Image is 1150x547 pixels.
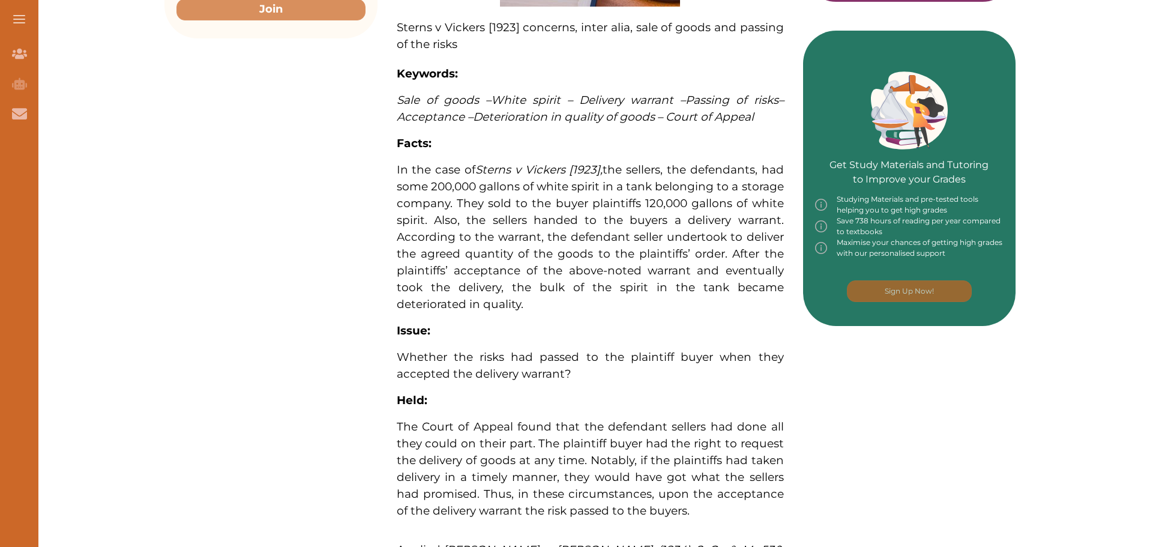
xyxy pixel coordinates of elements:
em: , [475,163,603,177]
strong: Issue: [397,324,430,337]
iframe: Reviews Badge Ribbon Widget [817,374,1046,402]
div: Studying Materials and pre-tested tools helping you to get high grades [815,194,1004,216]
span: Passing of risks [685,93,778,107]
span: – Acceptance – [397,93,784,124]
div: Maximise your chances of getting high grades with our personalised support [815,237,1004,259]
span: Sterns v Vickers [1923] concerns, inter alia, sale of goods and passing of the risks [397,20,784,51]
img: info-img [815,216,827,237]
span: – Court of Appeal [657,110,754,124]
img: Green card image [871,71,948,150]
img: info-img [815,194,827,216]
p: Get Study Materials and Tutoring to Improve your Grades [829,124,989,187]
strong: Held: [397,393,427,407]
button: [object Object] [847,280,972,302]
span: Whether the risks had passed to the plaintiff buyer when they accepted the delivery warrant? [397,350,784,381]
span: White spirit [491,93,561,107]
span: – Delivery warrant – [567,93,686,107]
span: Sale of goods – [397,93,492,107]
span: Deterioration in quality of goods [473,110,655,124]
span: The Court of Appeal found that the defendant sellers had done all they could on their part. The p... [397,420,784,518]
strong: Keywords: [397,67,458,80]
p: Sign Up Now! [885,286,934,297]
strong: Facts: [397,136,432,150]
img: info-img [815,237,827,259]
span: Sterns v Vickers [1923] [475,163,600,177]
div: Save 738 hours of reading per year compared to textbooks [815,216,1004,237]
span: In the case of the sellers, the defendants, had some 200,000 gallons of white spirit in a tank be... [397,163,784,311]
